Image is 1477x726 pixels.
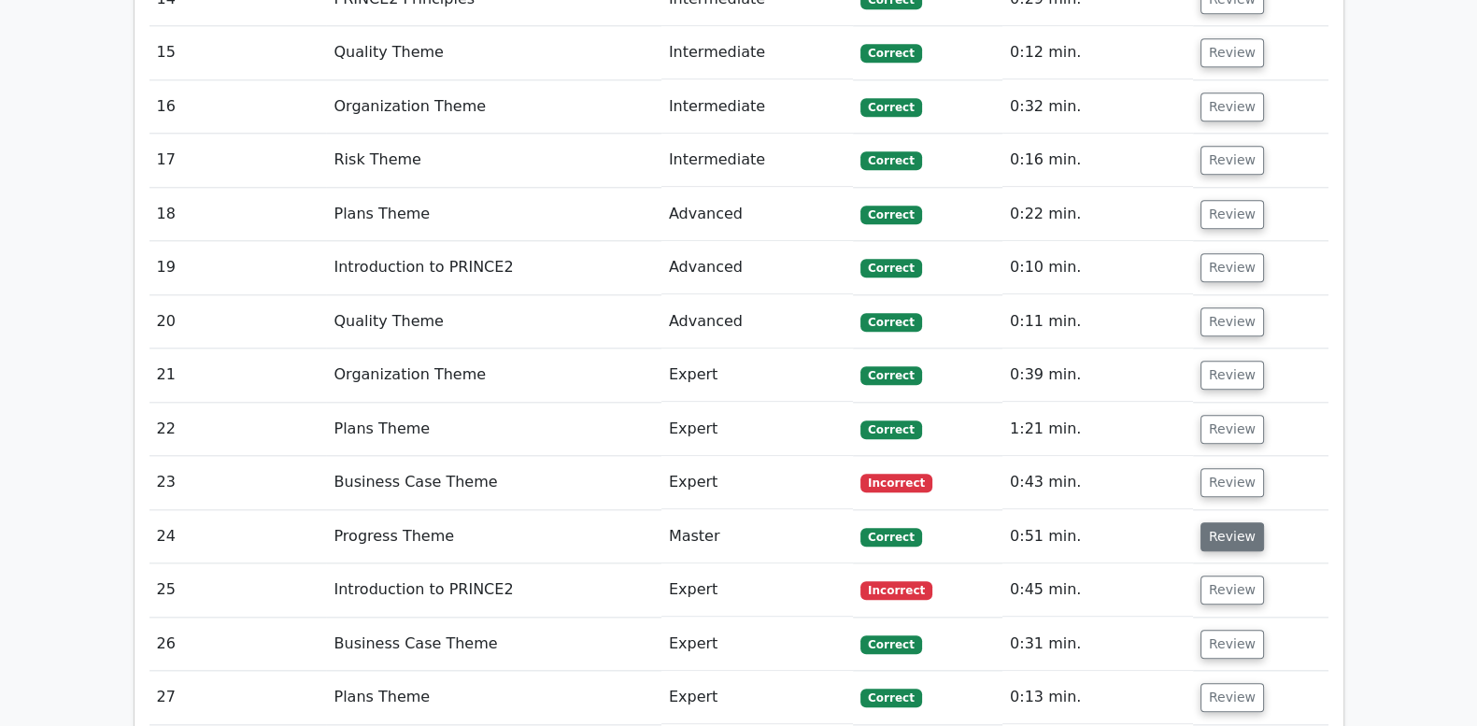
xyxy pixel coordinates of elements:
span: Correct [860,151,921,170]
td: Organization Theme [326,80,660,134]
button: Review [1200,361,1264,390]
td: 0:32 min. [1002,80,1193,134]
td: Intermediate [661,80,853,134]
td: 21 [149,349,327,402]
td: Expert [661,456,853,509]
td: 24 [149,510,327,563]
td: Intermediate [661,134,853,187]
span: Incorrect [860,474,932,492]
button: Review [1200,200,1264,229]
td: 0:45 min. [1002,563,1193,617]
td: 20 [149,295,327,349]
button: Review [1200,630,1264,659]
td: Advanced [661,295,853,349]
td: Expert [661,563,853,617]
span: Incorrect [860,581,932,600]
button: Review [1200,93,1264,121]
span: Correct [860,420,921,439]
td: 0:39 min. [1002,349,1193,402]
button: Review [1200,146,1264,175]
button: Review [1200,253,1264,282]
button: Review [1200,683,1264,712]
td: 0:11 min. [1002,295,1193,349]
td: Expert [661,403,853,456]
button: Review [1200,38,1264,67]
td: Business Case Theme [326,456,660,509]
td: 23 [149,456,327,509]
td: 15 [149,26,327,79]
span: Correct [860,259,921,278]
td: 0:13 min. [1002,671,1193,724]
button: Review [1200,415,1264,444]
td: Organization Theme [326,349,660,402]
span: Correct [860,635,921,654]
td: 1:21 min. [1002,403,1193,456]
td: 16 [149,80,327,134]
button: Review [1200,522,1264,551]
td: Progress Theme [326,510,660,563]
span: Correct [860,366,921,385]
td: 18 [149,188,327,241]
span: Correct [860,98,921,117]
span: Correct [860,689,921,707]
td: Intermediate [661,26,853,79]
td: Plans Theme [326,188,660,241]
td: Business Case Theme [326,618,660,671]
td: 0:12 min. [1002,26,1193,79]
td: 0:16 min. [1002,134,1193,187]
button: Review [1200,307,1264,336]
td: 0:51 min. [1002,510,1193,563]
button: Review [1200,576,1264,605]
span: Correct [860,528,921,547]
td: 27 [149,671,327,724]
td: Expert [661,349,853,402]
td: Expert [661,618,853,671]
td: Quality Theme [326,295,660,349]
td: Master [661,510,853,563]
span: Correct [860,206,921,224]
td: Introduction to PRINCE2 [326,563,660,617]
td: Advanced [661,241,853,294]
td: 25 [149,563,327,617]
td: Plans Theme [326,403,660,456]
td: 19 [149,241,327,294]
td: 17 [149,134,327,187]
td: 0:31 min. [1002,618,1193,671]
td: Quality Theme [326,26,660,79]
td: Expert [661,671,853,724]
td: Advanced [661,188,853,241]
button: Review [1200,468,1264,497]
td: 22 [149,403,327,456]
span: Correct [860,313,921,332]
td: Plans Theme [326,671,660,724]
td: 0:22 min. [1002,188,1193,241]
td: 0:43 min. [1002,456,1193,509]
td: Introduction to PRINCE2 [326,241,660,294]
td: Risk Theme [326,134,660,187]
span: Correct [860,44,921,63]
td: 0:10 min. [1002,241,1193,294]
td: 26 [149,618,327,671]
